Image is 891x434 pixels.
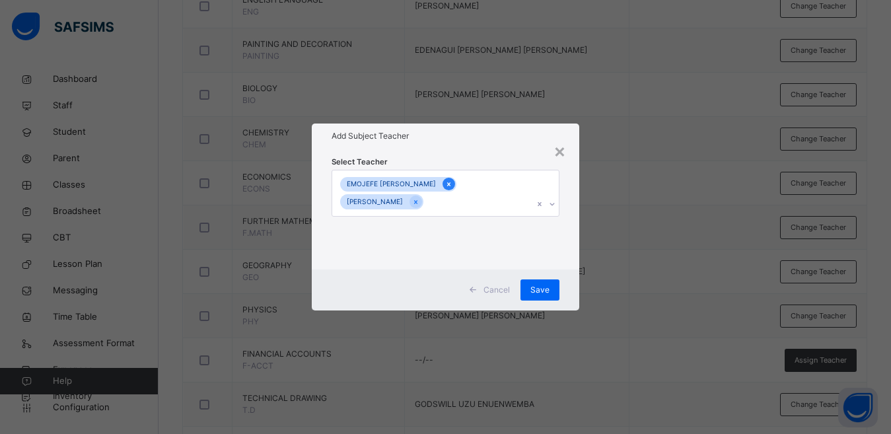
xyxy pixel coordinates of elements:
[553,137,566,164] div: ×
[340,194,410,209] div: [PERSON_NAME]
[483,284,510,296] span: Cancel
[332,130,559,142] h1: Add Subject Teacher
[530,284,550,296] span: Save
[332,157,388,168] span: Select Teacher
[340,177,443,192] div: EMOJEFE [PERSON_NAME]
